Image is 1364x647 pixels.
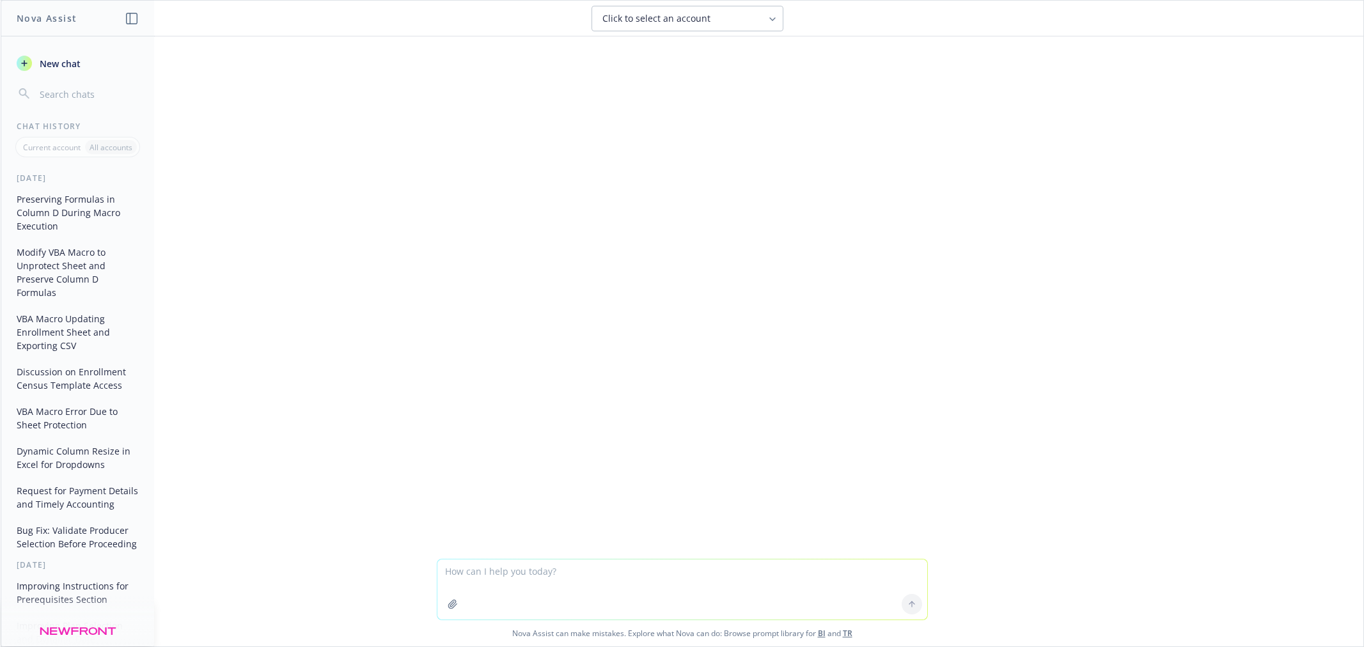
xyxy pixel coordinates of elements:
button: Improving Instructions for Prerequisites Section [12,575,144,610]
button: Request for Payment Details and Timely Accounting [12,480,144,515]
button: VBA Macro Updating Enrollment Sheet and Exporting CSV [12,308,144,356]
a: TR [843,628,852,639]
button: Modify VBA Macro to Unprotect Sheet and Preserve Column D Formulas [12,242,144,303]
button: New chat [12,52,144,75]
span: Nova Assist can make mistakes. Explore what Nova can do: Browse prompt library for and [6,620,1358,646]
button: Click to select an account [592,6,783,31]
a: BI [818,628,826,639]
input: Search chats [37,85,139,103]
div: Chat History [1,121,154,132]
p: Current account [23,142,81,153]
button: Dynamic Column Resize in Excel for Dropdowns [12,440,144,475]
button: VBA Macro Error Due to Sheet Protection [12,401,144,435]
div: [DATE] [1,559,154,570]
button: Discussion on Enrollment Census Template Access [12,361,144,396]
button: Preserving Formulas in Column D During Macro Execution [12,189,144,237]
h1: Nova Assist [17,12,77,25]
span: New chat [37,57,81,70]
span: Click to select an account [602,12,710,25]
div: [DATE] [1,173,154,183]
button: Bug Fix: Validate Producer Selection Before Proceeding [12,520,144,554]
p: All accounts [90,142,132,153]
